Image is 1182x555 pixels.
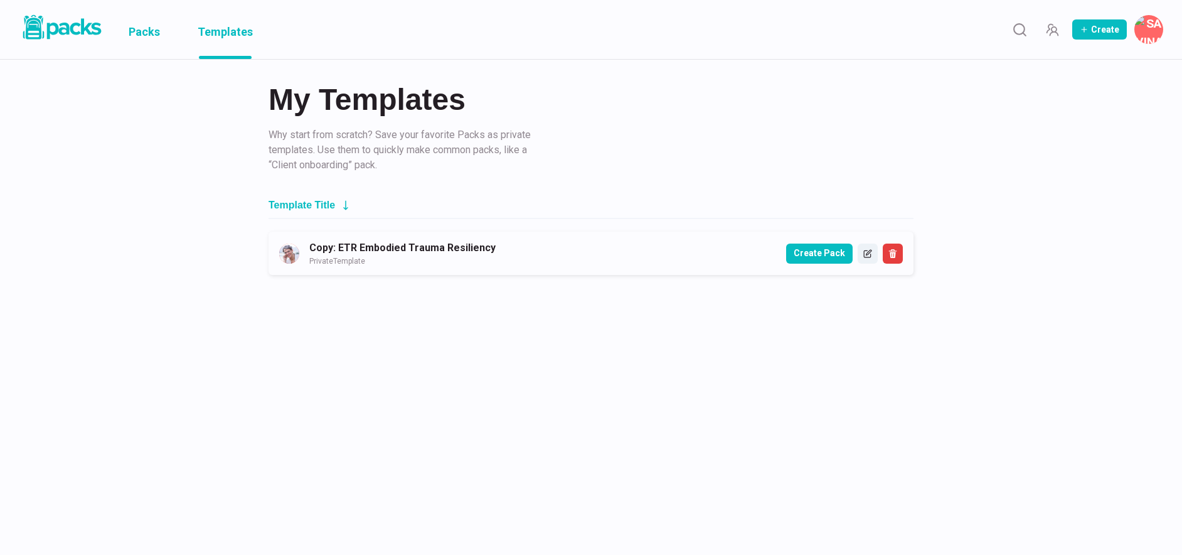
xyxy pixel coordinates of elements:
[19,13,104,46] a: Packs logo
[858,244,878,264] button: Edit
[883,244,903,264] button: Delete Template
[19,13,104,42] img: Packs logo
[1040,17,1065,42] button: Manage Team Invites
[1007,17,1032,42] button: Search
[269,199,335,211] h2: Template Title
[1072,19,1127,40] button: Create Pack
[786,244,853,264] button: Create Pack
[1134,15,1163,44] button: Savina Tilmann
[269,127,551,173] p: Why start from scratch? Save your favorite Packs as private templates. Use them to quickly make c...
[269,85,913,115] h2: My templates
